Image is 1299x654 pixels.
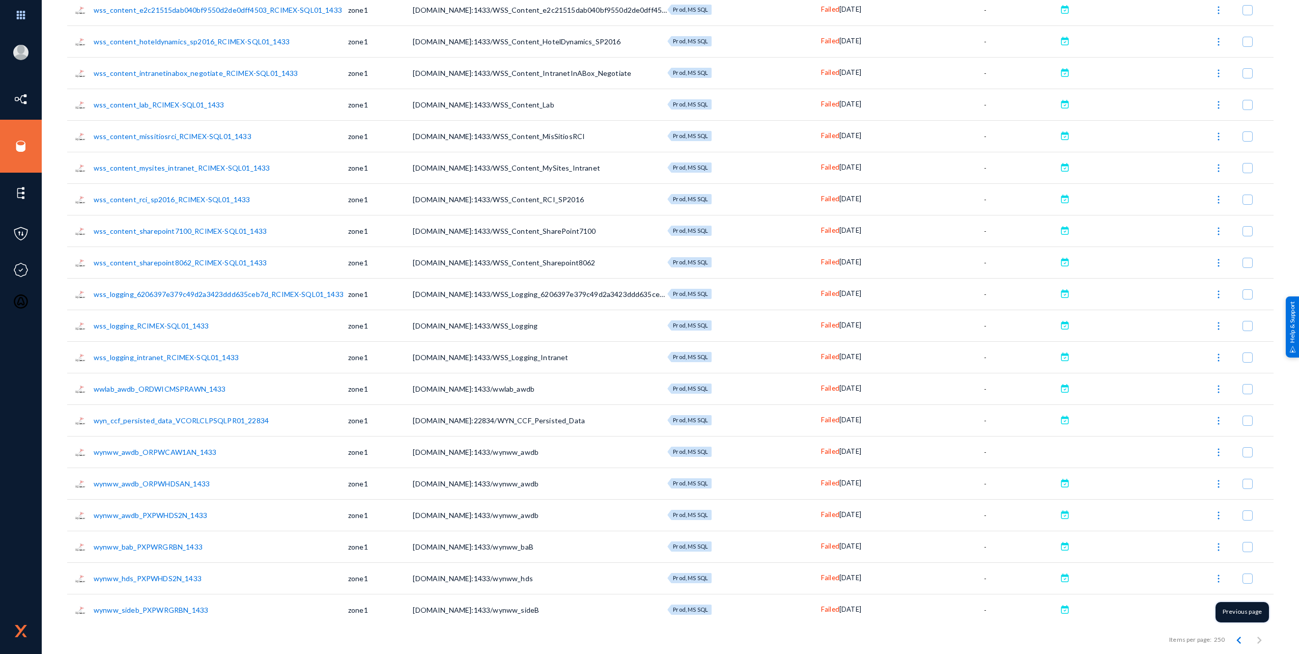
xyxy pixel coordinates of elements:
span: [DOMAIN_NAME]:1433/wynww_hds [413,574,532,583]
img: sqlserver.png [75,5,86,16]
img: icon-more.svg [1213,416,1224,426]
span: Prod, MS SQL [673,448,708,455]
a: wynww_awdb_ORPWCAW1AN_1433 [94,448,216,456]
img: icon-more.svg [1213,289,1224,299]
span: [DATE] [839,321,861,329]
a: wss_content_sharepoint7100_RCIMEX-SQL01_1433 [94,227,267,235]
span: [DOMAIN_NAME]:1433/wynww_awdb [413,479,539,488]
span: Prod, MS SQL [673,6,708,13]
a: wynww_hds_PXPWHDS2N_1433 [94,574,202,583]
span: [DOMAIN_NAME]:22834/WYN_CCF_Persisted_Data [413,416,585,425]
span: Prod, MS SQL [673,164,708,171]
button: Previous page [1229,630,1249,650]
a: wss_content_e2c21515dab040bf9550d2de0dff4503_RCIMEX-SQL01_1433 [94,6,342,14]
span: Prod, MS SQL [673,101,708,107]
td: zone1 [348,247,413,278]
span: Prod, MS SQL [673,353,708,360]
span: Failed [821,100,839,108]
td: - [984,183,1057,215]
img: sqlserver.png [75,510,86,521]
td: zone1 [348,310,413,341]
td: zone1 [348,436,413,468]
span: Failed [821,447,839,455]
img: sqlserver.png [75,605,86,616]
span: [DOMAIN_NAME]:1433/WSS_Content_e2c21515dab040bf9550d2de0dff4503 [413,6,670,14]
span: Prod, MS SQL [673,196,708,202]
a: wss_content_hoteldynamics_sp2016_RCIMEX-SQL01_1433 [94,37,290,46]
a: wynww_bab_PXPWRGRBN_1433 [94,542,203,551]
span: [DATE] [839,5,861,13]
span: Prod, MS SQL [673,606,708,613]
img: sqlserver.png [75,573,86,584]
a: wss_content_mysites_intranet_RCIMEX-SQL01_1433 [94,163,270,172]
img: icon-oauth.svg [13,294,29,309]
img: sqlserver.png [75,68,86,79]
span: Failed [821,384,839,392]
td: - [984,531,1057,562]
td: - [984,468,1057,499]
span: Failed [821,416,839,424]
img: icon-more.svg [1213,574,1224,584]
img: sqlserver.png [75,99,86,111]
img: icon-elements.svg [13,185,29,201]
span: [DATE] [839,163,861,171]
span: [DATE] [839,100,861,108]
span: Prod, MS SQL [673,322,708,329]
td: - [984,499,1057,531]
a: wyn_ccf_persisted_data_VCORLCLPSQLPR01_22834 [94,416,269,425]
td: zone1 [348,404,413,436]
span: [DATE] [839,574,861,582]
span: Prod, MS SQL [673,511,708,518]
td: zone1 [348,120,413,152]
span: [DATE] [839,542,861,550]
td: - [984,215,1057,247]
span: [DOMAIN_NAME]:1433/WSS_Logging_Intranet [413,353,568,362]
img: sqlserver.png [75,289,86,300]
span: Prod, MS SQL [673,417,708,423]
span: Prod, MS SQL [673,38,708,44]
a: wss_logging_RCIMEX-SQL01_1433 [94,321,209,330]
a: wynww_awdb_PXPWHDS2N_1433 [94,511,207,520]
span: [DATE] [839,416,861,424]
span: Failed [821,352,839,361]
td: - [984,594,1057,625]
span: Failed [821,131,839,140]
span: Prod, MS SQL [673,290,708,297]
a: wss_logging_intranet_RCIMEX-SQL01_1433 [94,353,239,362]
span: [DOMAIN_NAME]:1433/WSS_Content_SharePoint7100 [413,227,596,235]
img: sqlserver.png [75,36,86,47]
span: Prod, MS SQL [673,575,708,581]
td: - [984,152,1057,183]
td: zone1 [348,215,413,247]
div: Previous page [1216,602,1269,622]
span: [DATE] [839,131,861,140]
td: - [984,120,1057,152]
img: icon-compliance.svg [13,262,29,278]
span: [DOMAIN_NAME]:1433/WSS_Content_MisSitiosRCI [413,132,585,141]
span: Failed [821,163,839,171]
span: Prod, MS SQL [673,480,708,486]
td: zone1 [348,562,413,594]
img: sqlserver.png [75,384,86,395]
a: wwlab_awdb_ORDWICMSPRAWN_1433 [94,385,226,393]
td: - [984,89,1057,120]
span: [DOMAIN_NAME]:1433/WSS_Content_IntranetInABox_Negotiate [413,69,631,77]
img: icon-sources.svg [13,139,29,154]
span: [DATE] [839,479,861,487]
img: icon-more.svg [1213,37,1224,47]
span: Prod, MS SQL [673,132,708,139]
a: wss_content_rci_sp2016_RCIMEX-SQL01_1433 [94,195,250,204]
span: Prod, MS SQL [673,543,708,550]
td: - [984,247,1057,278]
span: [DATE] [839,68,861,76]
span: [DOMAIN_NAME]:1433/WSS_Logging [413,321,538,330]
td: - [984,57,1057,89]
img: sqlserver.png [75,478,86,489]
span: [DOMAIN_NAME]:1433/wwlab_awdb [413,385,534,393]
div: Items per page: [1169,635,1211,644]
span: [DATE] [839,226,861,234]
span: [DOMAIN_NAME]:1433/wynww_awdb [413,448,539,456]
a: wss_content_missitiosrci_RCIMEX-SQL01_1433 [94,132,251,141]
td: zone1 [348,152,413,183]
a: wynww_sideb_PXPWRGRBN_1433 [94,606,208,614]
